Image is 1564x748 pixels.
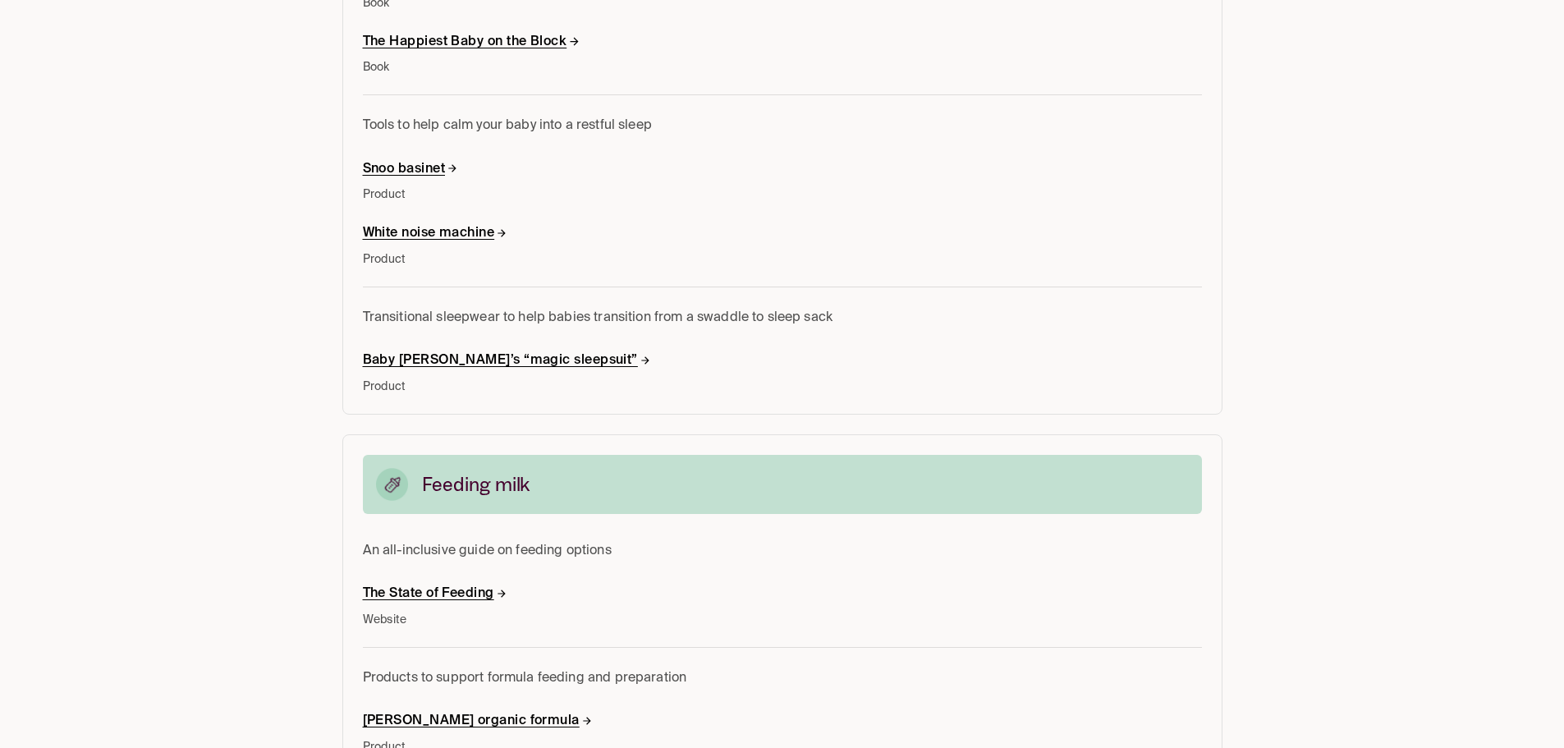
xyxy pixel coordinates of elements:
a: The State of Feeding [363,582,508,606]
p: Tools to help calm your baby into a restful sleep [363,115,1202,137]
h6: Baby [PERSON_NAME]’s “magic sleepsuit” [363,352,652,369]
h6: White noise machine [363,225,508,242]
h6: The Happiest Baby on the Block [363,34,580,51]
span: Product [363,187,459,202]
span: Book [363,60,580,75]
h6: Feeding milk [422,472,530,496]
h6: The State of Feeding [363,585,508,603]
p: An all-inclusive guide on feeding options [363,540,1202,562]
span: Product [363,252,508,267]
a: Baby [PERSON_NAME]’s “magic sleepsuit” [363,349,652,373]
span: Website [363,613,508,627]
h6: Snoo basinet [363,161,459,178]
a: White noise machine [363,222,508,246]
p: Transitional sleepwear to help babies transition from a swaddle to sleep sack [363,307,1202,329]
p: Products to support formula feeding and preparation [363,668,1202,690]
h6: [PERSON_NAME] organic formula [363,713,594,730]
a: Snoo basinet [363,158,459,181]
span: Product [363,379,652,394]
a: [PERSON_NAME] organic formula [363,709,594,733]
a: The Happiest Baby on the Block [363,30,580,54]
